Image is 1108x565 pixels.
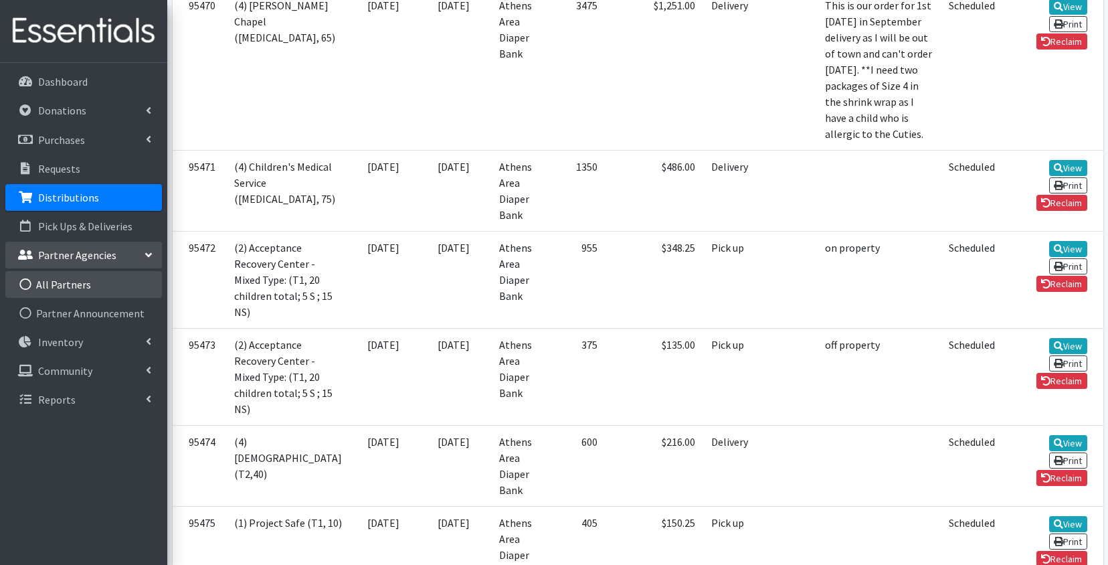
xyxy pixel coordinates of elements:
a: Partner Announcement [5,300,162,327]
a: Reports [5,386,162,413]
td: $135.00 [606,328,703,425]
a: Distributions [5,184,162,211]
td: 95473 [173,328,226,425]
a: Reclaim [1036,470,1087,486]
td: 95472 [173,231,226,328]
td: Pick up [703,328,759,425]
td: $216.00 [606,425,703,506]
td: Scheduled [941,231,1003,328]
td: Delivery [703,425,759,506]
p: Community [38,364,92,378]
a: Partner Agencies [5,242,162,268]
a: Pick Ups & Deliveries [5,213,162,240]
a: Print [1049,258,1087,274]
td: Scheduled [941,150,1003,231]
a: Print [1049,16,1087,32]
img: HumanEssentials [5,9,162,54]
a: All Partners [5,271,162,298]
a: View [1049,338,1087,354]
td: Pick up [703,231,759,328]
td: [DATE] [417,150,491,231]
a: View [1049,516,1087,532]
a: Donations [5,97,162,124]
td: (4) Children's Medical Service ([MEDICAL_DATA], 75) [226,150,350,231]
td: [DATE] [417,231,491,328]
a: Reclaim [1036,276,1087,292]
td: [DATE] [350,231,417,328]
a: View [1049,435,1087,451]
a: Print [1049,453,1087,469]
td: 375 [555,328,606,425]
a: Reclaim [1036,33,1087,50]
td: $348.25 [606,231,703,328]
p: Requests [38,162,80,175]
td: Scheduled [941,328,1003,425]
td: (4) [DEMOGRAPHIC_DATA] (T2,40) [226,425,350,506]
a: Print [1049,177,1087,193]
td: [DATE] [350,328,417,425]
td: 95474 [173,425,226,506]
a: Requests [5,155,162,182]
td: 1350 [555,150,606,231]
td: Delivery [703,150,759,231]
td: Scheduled [941,425,1003,506]
td: Athens Area Diaper Bank [491,150,555,231]
a: Print [1049,534,1087,550]
p: Dashboard [38,75,88,88]
a: View [1049,160,1087,176]
td: Athens Area Diaper Bank [491,231,555,328]
td: off property [817,328,941,425]
a: View [1049,241,1087,257]
td: 955 [555,231,606,328]
a: Print [1049,355,1087,372]
td: 95471 [173,150,226,231]
td: on property [817,231,941,328]
a: Reclaim [1036,195,1087,211]
td: (2) Acceptance Recovery Center - Mixed Type: (T1, 20 children total; 5 S ; 15 NS) [226,231,350,328]
td: [DATE] [350,425,417,506]
a: Dashboard [5,68,162,95]
td: [DATE] [417,425,491,506]
p: Donations [38,104,86,117]
p: Partner Agencies [38,248,116,262]
td: [DATE] [350,150,417,231]
p: Inventory [38,335,83,349]
p: Distributions [38,191,99,204]
td: (2) Acceptance Recovery Center - Mixed Type: (T1, 20 children total; 5 S ; 15 NS) [226,328,350,425]
td: [DATE] [417,328,491,425]
a: Purchases [5,127,162,153]
td: 600 [555,425,606,506]
a: Community [5,357,162,384]
td: Athens Area Diaper Bank [491,328,555,425]
a: Reclaim [1036,373,1087,389]
p: Purchases [38,133,85,147]
p: Reports [38,393,76,406]
a: Inventory [5,329,162,355]
td: Athens Area Diaper Bank [491,425,555,506]
td: $486.00 [606,150,703,231]
p: Pick Ups & Deliveries [38,220,132,233]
